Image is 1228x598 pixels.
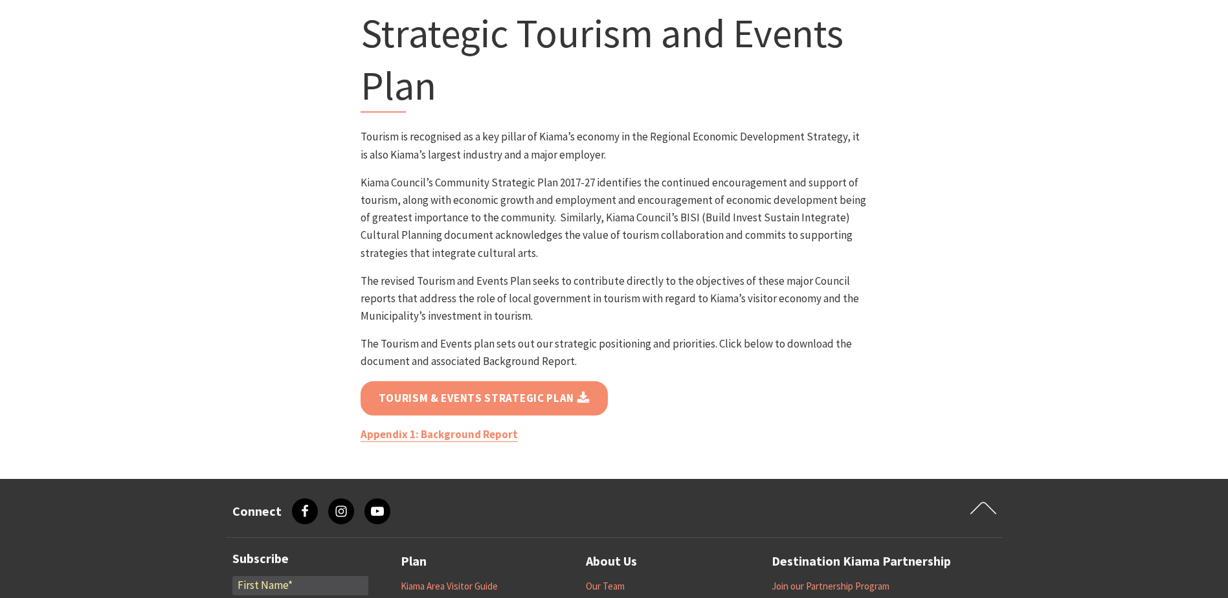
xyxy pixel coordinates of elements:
input: First Name* [232,576,368,595]
a: Plan [401,551,427,572]
a: Tourism & Events Strategic Plan [361,381,608,415]
p: Tourism is recognised as a key pillar of Kiama’s economy in the Regional Economic Development Str... [361,128,868,163]
h1: Strategic Tourism and Events Plan [361,7,868,113]
p: The Tourism and Events plan sets out our strategic positioning and priorities. Click below to dow... [361,335,868,370]
a: Our Team [586,580,625,593]
h3: Subscribe [232,551,368,566]
a: Appendix 1: Background Report [361,427,518,442]
p: The revised Tourism and Events Plan seeks to contribute directly to the objectives of these major... [361,272,868,326]
a: Kiama Area Visitor Guide [401,580,498,593]
p: Kiama Council’s Community Strategic Plan 2017-27 identifies the continued encouragement and suppo... [361,174,868,262]
h3: Connect [232,504,282,519]
a: About Us [586,551,637,572]
a: Join our Partnership Program [772,580,889,593]
a: Destination Kiama Partnership [772,551,951,572]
